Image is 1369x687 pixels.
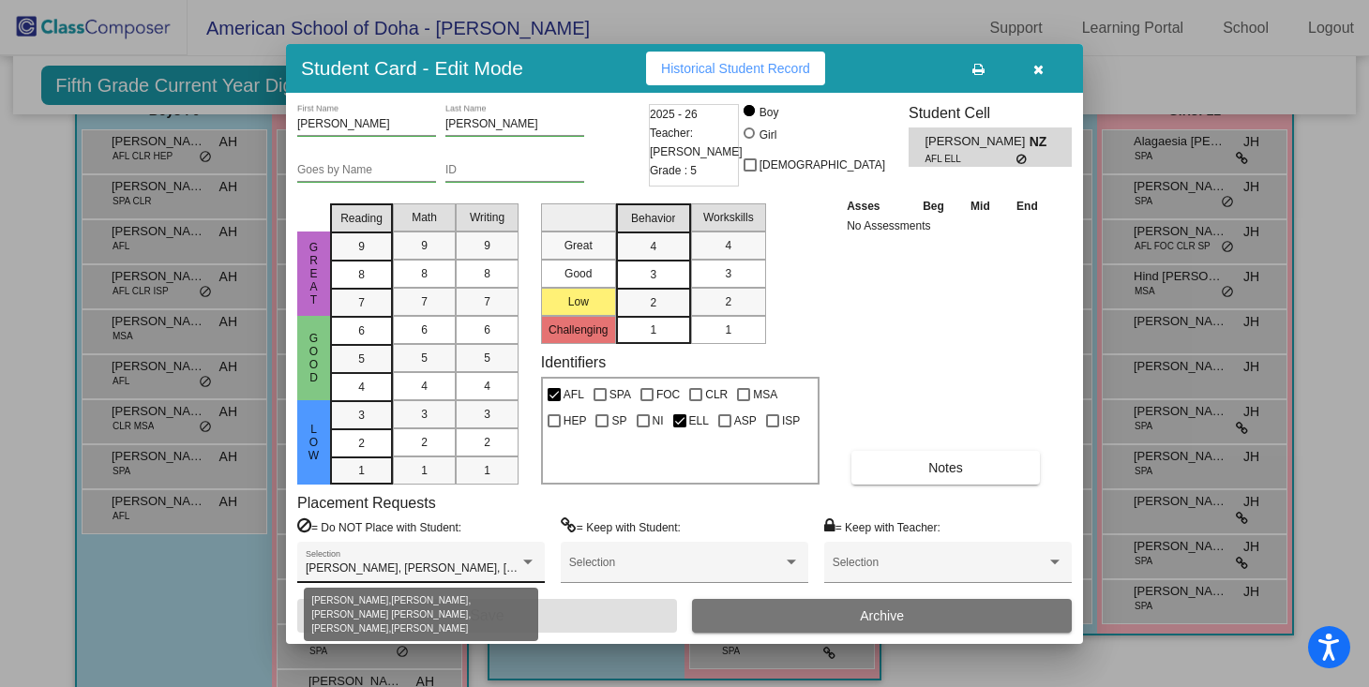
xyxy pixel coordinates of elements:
span: 7 [421,293,428,310]
span: 4 [484,378,490,395]
span: 6 [358,322,365,339]
span: CLR [705,383,728,406]
span: 8 [421,265,428,282]
span: 6 [421,321,428,338]
span: Workskills [703,209,754,226]
span: 1 [650,321,656,338]
input: goes by name [297,164,436,177]
span: 3 [484,406,490,423]
span: 4 [358,379,365,396]
span: Teacher: [PERSON_NAME] [650,124,743,161]
span: 2 [358,435,365,452]
th: Mid [957,196,1002,217]
span: 4 [725,237,731,254]
span: SPA [609,383,631,406]
span: 4 [650,238,656,255]
button: Historical Student Record [646,52,825,85]
span: 3 [421,406,428,423]
span: AFL ELL [925,152,1015,166]
span: Save [470,607,504,623]
label: = Keep with Student: [561,517,681,536]
span: [PERSON_NAME] [925,132,1029,152]
label: Identifiers [541,353,606,371]
span: 7 [358,294,365,311]
span: 8 [358,266,365,283]
span: Historical Student Record [661,61,810,76]
label: = Keep with Teacher: [824,517,940,536]
span: MSA [753,383,777,406]
span: [PERSON_NAME], [PERSON_NAME], [PERSON_NAME] [PERSON_NAME], [PERSON_NAME], [PERSON_NAME] [306,561,889,575]
span: NZ [1030,132,1056,152]
td: No Assessments [842,217,1051,235]
span: 1 [358,462,365,479]
span: 8 [484,265,490,282]
span: ASP [734,410,757,432]
span: Grade : 5 [650,161,697,180]
span: 5 [421,350,428,366]
span: ISP [782,410,800,432]
span: 2 [650,294,656,311]
span: 3 [650,266,656,283]
span: 1 [421,462,428,479]
span: Reading [340,210,383,227]
span: 5 [484,350,490,366]
button: Save [297,599,677,633]
span: AFL [564,383,584,406]
h3: Student Cell [909,104,1072,122]
th: Asses [842,196,910,217]
span: 4 [421,378,428,395]
span: 2 [421,434,428,451]
span: 3 [725,265,731,282]
span: Math [412,209,437,226]
span: Great [306,241,323,306]
span: 3 [358,407,365,424]
span: 9 [421,237,428,254]
span: 5 [358,351,365,367]
span: [DEMOGRAPHIC_DATA] [760,154,885,176]
span: 2 [725,293,731,310]
label: Placement Requests [297,494,436,512]
th: End [1003,196,1052,217]
label: = Do NOT Place with Student: [297,517,461,536]
span: Archive [860,608,904,623]
span: Writing [470,209,504,226]
th: Beg [910,196,958,217]
span: SP [611,410,626,432]
span: 1 [484,462,490,479]
button: Notes [851,451,1040,485]
span: Notes [928,460,963,475]
span: 1 [725,321,731,338]
span: Good [306,332,323,384]
button: Archive [692,599,1072,633]
span: 2025 - 26 [650,105,698,124]
span: NI [653,410,664,432]
div: Girl [759,127,777,143]
div: Boy [759,104,779,121]
span: HEP [564,410,587,432]
span: FOC [656,383,680,406]
span: 9 [484,237,490,254]
span: 9 [358,238,365,255]
h3: Student Card - Edit Mode [301,56,523,80]
span: ELL [689,410,709,432]
span: 2 [484,434,490,451]
span: 7 [484,293,490,310]
span: 6 [484,321,490,338]
span: Low [306,423,323,462]
span: Behavior [631,210,675,227]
